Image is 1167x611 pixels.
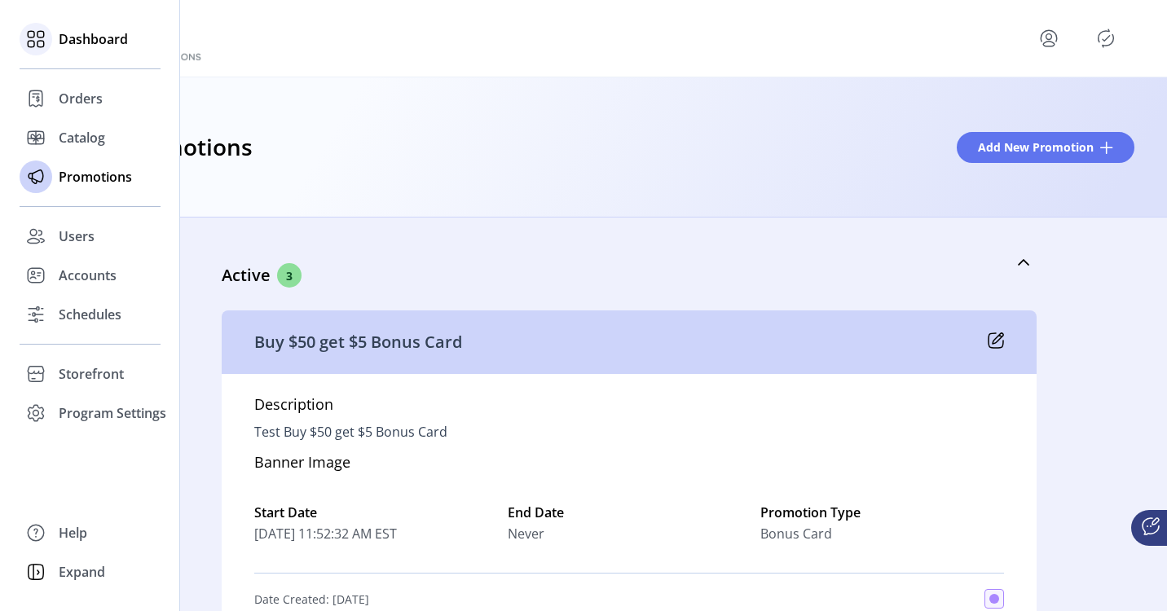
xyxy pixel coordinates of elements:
span: Expand [59,562,105,582]
p: Test Buy $50 get $5 Bonus Card [254,422,447,442]
label: Promotion Type [760,503,1004,522]
button: Add New Promotion [957,132,1134,163]
span: Add New Promotion [978,138,1094,156]
span: [DATE] 11:52:32 AM EST [254,524,498,543]
p: Date Created: [DATE] [254,591,369,608]
span: Dashboard [59,29,128,49]
label: Start Date [254,503,498,522]
span: Schedules [59,305,121,324]
span: Bonus Card [760,524,832,543]
h5: Description [254,393,333,422]
span: Help [59,523,87,543]
span: Storefront [59,364,124,384]
h3: Promotions [124,130,253,165]
span: Promotions [59,167,132,187]
span: 3 [277,263,302,288]
span: Users [59,226,95,246]
button: menu [1036,25,1062,51]
button: Publisher Panel [1093,25,1119,51]
label: End Date [508,503,751,522]
span: Orders [59,89,103,108]
a: Active3 [222,227,1037,297]
span: Never [508,524,544,543]
p: Buy $50 get $5 Bonus Card [254,330,462,354]
span: Accounts [59,266,117,285]
p: Active [222,263,277,288]
span: Program Settings [59,403,166,423]
h5: Banner Image [254,451,350,480]
span: Catalog [59,128,105,147]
